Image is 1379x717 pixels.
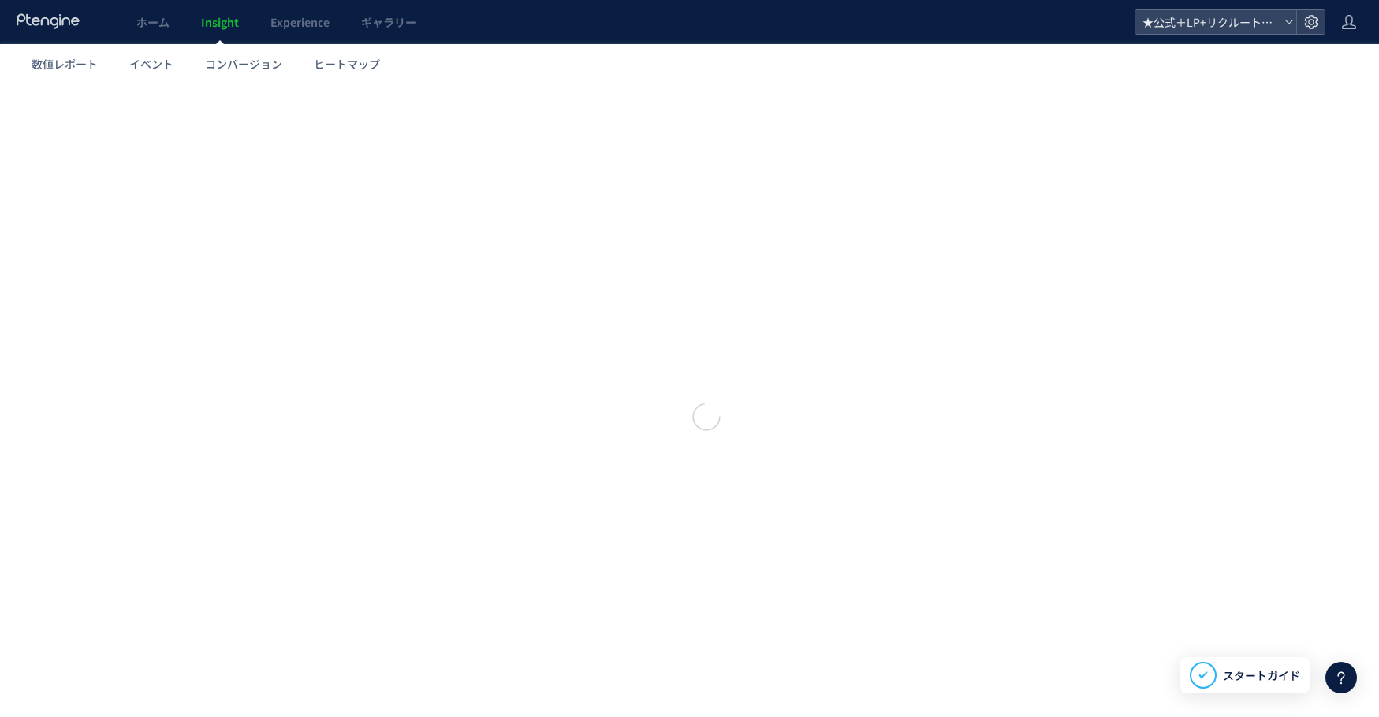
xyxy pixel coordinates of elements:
span: イベント [129,56,173,72]
span: 数値レポート [32,56,98,72]
span: スタートガイド [1223,667,1300,684]
span: ★公式＋LP+リクルート+BS+FastNail+TKBC [1138,10,1278,34]
span: Insight [201,14,239,30]
span: コンバージョン [205,56,282,72]
span: ホーム [136,14,170,30]
span: Experience [270,14,330,30]
span: ギャラリー [361,14,416,30]
span: ヒートマップ [314,56,380,72]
